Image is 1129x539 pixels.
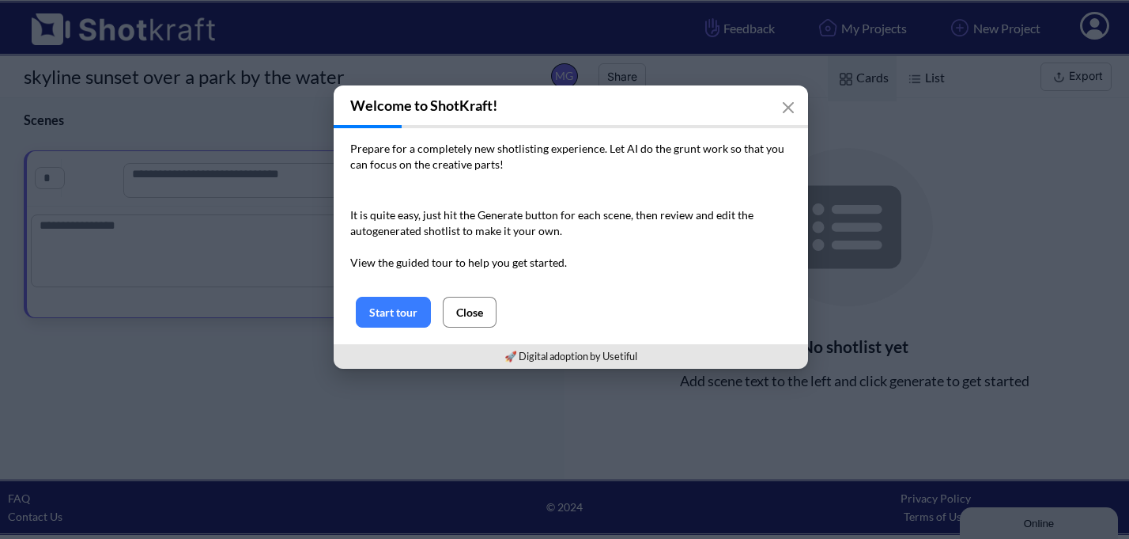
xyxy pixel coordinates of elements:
span: Prepare for a completely new shotlisting experience. [350,142,607,155]
a: 🚀 Digital adoption by Usetiful [504,350,637,362]
button: Close [443,297,497,328]
div: Online [12,13,146,25]
button: Start tour [356,297,431,328]
h3: Welcome to ShotKraft! [334,85,808,125]
p: It is quite easy, just hit the Generate button for each scene, then review and edit the autogener... [350,207,791,271]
